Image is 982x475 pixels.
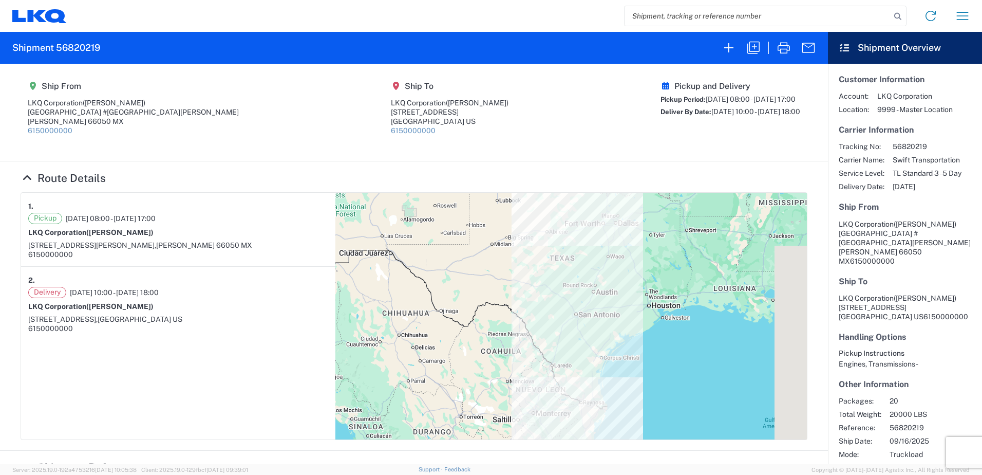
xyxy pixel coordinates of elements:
span: LKQ Corporation [839,220,894,228]
span: Service Level: [839,169,884,178]
h5: Carrier Information [839,125,971,135]
span: Account: [839,92,869,101]
span: Packages: [839,396,881,406]
span: [DATE] 09:39:01 [206,467,248,473]
span: Pickup [28,213,62,224]
h5: Other Information [839,379,971,389]
span: 9999 - Master Location [877,105,953,114]
div: [GEOGRAPHIC_DATA] US [391,117,508,126]
span: [STREET_ADDRESS][PERSON_NAME], [28,241,156,249]
span: Delivery Date: [839,182,884,191]
span: Agistix Truckload Services [890,463,977,472]
span: Creator: [839,463,881,472]
strong: LKQ Corporation [28,302,154,310]
a: 6150000000 [28,126,72,135]
div: LKQ Corporation [28,98,239,107]
span: LKQ Corporation [STREET_ADDRESS] [839,294,956,312]
a: Support [419,466,444,472]
span: ([PERSON_NAME]) [894,220,956,228]
span: Pickup Period: [660,96,706,103]
strong: 1. [28,200,33,213]
span: Client: 2025.19.0-129fbcf [141,467,248,473]
span: [STREET_ADDRESS], [28,315,98,323]
span: ([PERSON_NAME]) [86,228,154,236]
span: 6150000000 [850,257,895,265]
span: ([PERSON_NAME]) [83,99,145,107]
span: ([PERSON_NAME]) [86,302,154,310]
h5: Ship From [28,81,239,91]
span: [DATE] 10:05:38 [95,467,137,473]
span: Delivery [28,287,66,298]
span: ([PERSON_NAME]) [894,294,956,302]
span: Deliver By Date: [660,108,711,116]
h5: Pickup and Delivery [660,81,800,91]
span: 6150000000 [923,313,968,321]
h5: Ship To [391,81,508,91]
span: ([PERSON_NAME]) [446,99,508,107]
div: [GEOGRAPHIC_DATA] #[GEOGRAPHIC_DATA][PERSON_NAME] [28,107,239,117]
a: Hide Details [21,461,146,474]
span: Carrier Name: [839,155,884,165]
div: [PERSON_NAME] 66050 MX [28,117,239,126]
span: [PERSON_NAME] 66050 MX [156,241,252,249]
span: Location: [839,105,869,114]
span: Truckload [890,450,977,459]
span: 20 [890,396,977,406]
span: Ship Date: [839,436,881,446]
span: Tracking No: [839,142,884,151]
span: 20000 LBS [890,410,977,419]
h6: Pickup Instructions [839,349,971,358]
span: 09/16/2025 [890,436,977,446]
h5: Handling Options [839,332,971,342]
span: [DATE] [893,182,961,191]
div: LKQ Corporation [391,98,508,107]
h5: Ship To [839,277,971,286]
span: TL Standard 3 - 5 Day [893,169,961,178]
a: Feedback [444,466,470,472]
span: Reference: [839,423,881,432]
address: [PERSON_NAME] 66050 MX [839,220,971,266]
span: Swift Transportation [893,155,961,165]
div: 6150000000 [28,324,328,333]
div: [STREET_ADDRESS] [391,107,508,117]
a: Hide Details [21,172,106,185]
span: 56820219 [893,142,961,151]
span: [DATE] 10:00 - [DATE] 18:00 [70,288,159,297]
div: Engines, Transmissions - [839,359,971,369]
span: [GEOGRAPHIC_DATA] #[GEOGRAPHIC_DATA][PERSON_NAME] [839,229,971,247]
span: Server: 2025.19.0-192a4753216 [12,467,137,473]
input: Shipment, tracking or reference number [625,6,891,26]
header: Shipment Overview [828,32,982,64]
strong: LKQ Corporation [28,228,154,236]
span: LKQ Corporation [877,92,953,101]
span: 56820219 [890,423,977,432]
div: 6150000000 [28,250,328,259]
span: [DATE] 08:00 - [DATE] 17:00 [706,95,796,103]
h5: Ship From [839,202,971,212]
span: Copyright © [DATE]-[DATE] Agistix Inc., All Rights Reserved [811,465,970,474]
address: [GEOGRAPHIC_DATA] US [839,294,971,321]
span: [DATE] 10:00 - [DATE] 18:00 [711,107,800,116]
span: Mode: [839,450,881,459]
span: [GEOGRAPHIC_DATA] US [98,315,182,323]
span: Total Weight: [839,410,881,419]
span: [DATE] 08:00 - [DATE] 17:00 [66,214,156,223]
h5: Customer Information [839,75,971,84]
strong: 2. [28,274,35,287]
h2: Shipment 56820219 [12,42,100,54]
a: 6150000000 [391,126,436,135]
